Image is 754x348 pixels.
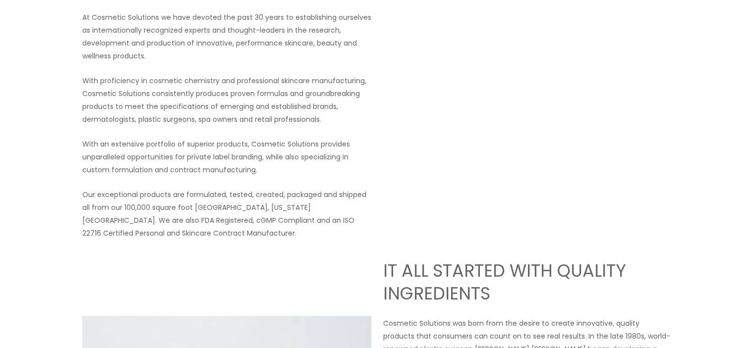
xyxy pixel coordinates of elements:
p: With proficiency in cosmetic chemistry and professional skincare manufacturing, Cosmetic Solution... [82,74,371,126]
p: With an extensive portfolio of superior products, Cosmetic Solutions provides unparalleled opport... [82,138,371,176]
p: Our exceptional products are formulated, tested, created, packaged and shipped all from our 100,0... [82,188,371,240]
iframe: Get to know Cosmetic Solutions Private Label Skin Care [383,11,672,173]
h2: IT ALL STARTED WITH QUALITY INGREDIENTS [383,259,672,304]
p: At Cosmetic Solutions we have devoted the past 30 years to establishing ourselves as internationa... [82,11,371,62]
